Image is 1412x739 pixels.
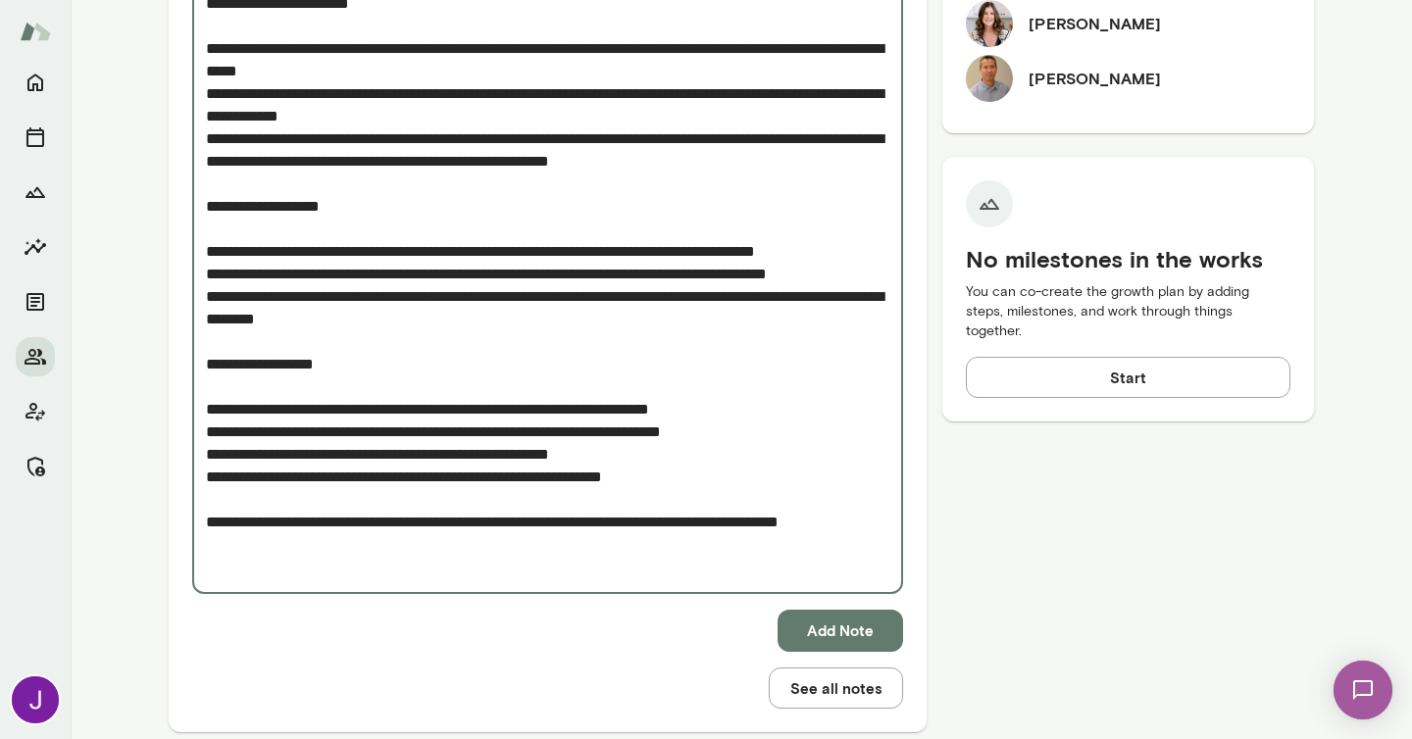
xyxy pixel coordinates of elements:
[966,357,1290,398] button: Start
[16,447,55,486] button: Manage
[16,118,55,157] button: Sessions
[966,243,1290,274] h5: No milestones in the works
[20,13,51,50] img: Mento
[16,282,55,321] button: Documents
[12,676,59,723] img: Jocelyn Grodin
[1029,12,1161,35] h6: [PERSON_NAME]
[16,337,55,376] button: Members
[966,282,1290,341] p: You can co-create the growth plan by adding steps, milestones, and work through things together.
[16,227,55,267] button: Insights
[966,55,1013,102] img: Kevin Au
[778,610,903,651] button: Add Note
[16,172,55,212] button: Growth Plan
[16,63,55,102] button: Home
[16,392,55,431] button: Client app
[1029,67,1161,90] h6: [PERSON_NAME]
[769,667,903,709] button: See all notes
